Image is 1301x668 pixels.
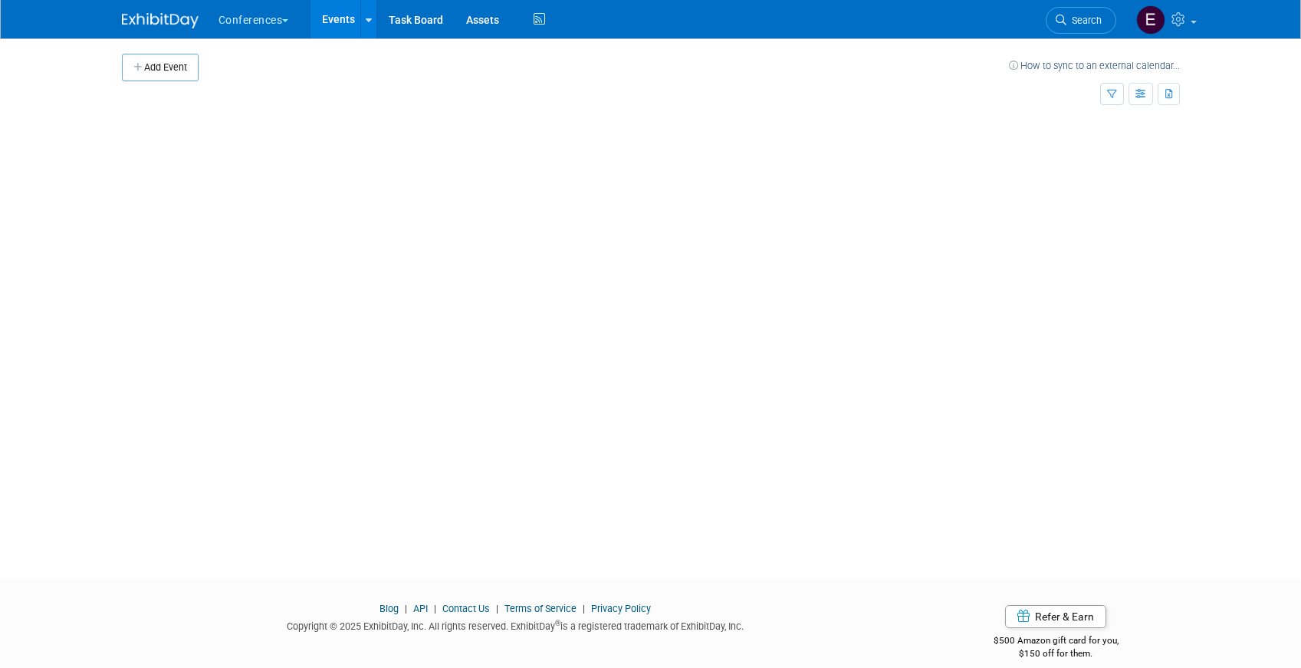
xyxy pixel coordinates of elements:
a: Search [1046,7,1116,34]
img: Erin Anderson [1136,5,1165,35]
span: | [401,603,411,614]
a: Blog [379,603,399,614]
sup: ® [555,619,560,627]
div: $150 off for them. [932,647,1180,660]
a: API [413,603,428,614]
a: Refer & Earn [1005,605,1106,628]
a: Contact Us [442,603,490,614]
span: | [492,603,502,614]
span: | [430,603,440,614]
span: Search [1066,15,1102,26]
div: $500 Amazon gift card for you, [932,624,1180,660]
div: Copyright © 2025 ExhibitDay, Inc. All rights reserved. ExhibitDay is a registered trademark of Ex... [122,616,910,633]
button: Add Event [122,54,199,81]
a: Privacy Policy [591,603,651,614]
img: ExhibitDay [122,13,199,28]
a: Terms of Service [504,603,577,614]
span: | [579,603,589,614]
a: How to sync to an external calendar... [1009,60,1180,71]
